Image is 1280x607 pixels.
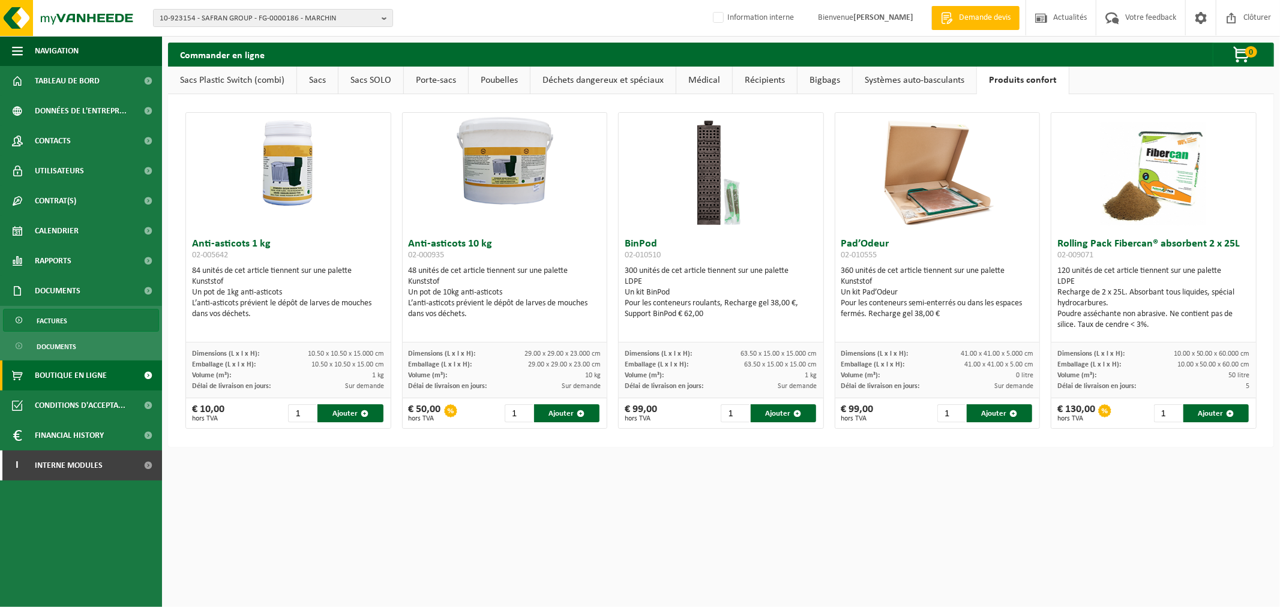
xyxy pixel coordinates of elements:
[994,383,1033,390] span: Sur demande
[625,287,817,298] div: Un kit BinPod
[841,277,1034,287] div: Kunststof
[841,287,1034,298] div: Un kit Pad’Odeur
[956,12,1014,24] span: Demande devis
[625,277,817,287] div: LDPE
[1057,277,1250,287] div: LDPE
[1057,350,1125,357] span: Dimensions (L x l x H):
[841,266,1034,320] div: 360 unités de cet article tiennent sur une palette
[409,383,487,390] span: Délai de livraison en jours:
[1057,372,1096,379] span: Volume (m³):
[3,309,159,332] a: Factures
[409,415,441,422] span: hors TVA
[409,372,448,379] span: Volume (m³):
[711,9,794,27] label: Information interne
[1057,266,1250,330] div: 120 unités de cet article tiennent sur une palette
[853,67,976,94] a: Systèmes auto-basculants
[192,287,385,298] div: Un pot de 1kg anti-asticots
[562,383,601,390] span: Sur demande
[625,298,817,320] div: Pour les conteneurs roulants, Recharge gel 38,00 €, Support BinPod € 62,00
[937,404,966,422] input: 1
[625,404,657,422] div: € 99,00
[1183,404,1249,422] button: Ajouter
[288,404,316,422] input: 1
[505,404,533,422] input: 1
[35,360,107,390] span: Boutique en ligne
[192,350,259,357] span: Dimensions (L x l x H):
[1174,350,1250,357] span: 10.00 x 50.00 x 60.000 cm
[625,251,661,260] span: 02-010510
[805,372,817,379] span: 1 kg
[741,350,817,357] span: 63.50 x 15.00 x 15.000 cm
[35,450,103,480] span: Interne modules
[409,404,441,422] div: € 50,00
[841,361,905,368] span: Emballage (L x l x H):
[192,404,224,422] div: € 10,00
[676,67,732,94] a: Médical
[409,361,472,368] span: Emballage (L x l x H):
[409,266,601,320] div: 48 unités de cet article tiennent sur une palette
[625,239,817,263] h3: BinPod
[186,113,391,215] img: 02-005642
[409,298,601,320] div: L’anti-asticots prévient le dépôt de larves de mouches dans vos déchets.
[192,298,385,320] div: L’anti-asticots prévient le dépôt de larves de mouches dans vos déchets.
[1057,415,1095,422] span: hors TVA
[308,350,385,357] span: 10.50 x 10.50 x 15.000 cm
[841,372,880,379] span: Volume (m³):
[1094,113,1214,233] img: 02-009071
[1057,239,1250,263] h3: Rolling Pack Fibercan® absorbent 2 x 25L
[625,266,817,320] div: 300 unités de cet article tiennent sur une palette
[853,13,913,22] strong: [PERSON_NAME]
[721,404,749,422] input: 1
[841,298,1034,320] div: Pour les conteneurs semi-enterrés ou dans les espaces fermés. Recharge gel 38,00 €
[961,350,1033,357] span: 41.00 x 41.00 x 5.000 cm
[35,96,127,126] span: Données de l'entrepr...
[625,361,688,368] span: Emballage (L x l x H):
[534,404,599,422] button: Ajouter
[35,246,71,276] span: Rapports
[778,383,817,390] span: Sur demande
[1245,46,1257,58] span: 0
[524,350,601,357] span: 29.00 x 29.00 x 23.000 cm
[877,113,997,233] img: 02-010555
[297,67,338,94] a: Sacs
[967,404,1032,422] button: Ajouter
[1229,372,1250,379] span: 50 litre
[1057,404,1095,422] div: € 130,00
[409,251,445,260] span: 02-000935
[841,415,874,422] span: hors TVA
[35,186,76,216] span: Contrat(s)
[841,404,874,422] div: € 99,00
[625,350,692,357] span: Dimensions (L x l x H):
[346,383,385,390] span: Sur demande
[1057,287,1250,309] div: Recharge de 2 x 25L. Absorbant tous liquides, spécial hydrocarbures.
[37,309,67,332] span: Factures
[1057,383,1136,390] span: Délai de livraison en jours:
[528,361,601,368] span: 29.00 x 29.00 x 23.00 cm
[403,113,607,215] img: 02-000935
[625,372,664,379] span: Volume (m³):
[841,251,877,260] span: 02-010555
[153,9,393,27] button: 10-923154 - SAFRAN GROUP - FG-0000186 - MARCHIN
[745,361,817,368] span: 63.50 x 15.00 x 15.00 cm
[1154,404,1182,422] input: 1
[404,67,468,94] a: Porte-sacs
[192,239,385,263] h3: Anti-asticots 1 kg
[35,66,100,96] span: Tableau de bord
[192,361,256,368] span: Emballage (L x l x H):
[192,251,228,260] span: 02-005642
[625,415,657,422] span: hors TVA
[733,67,797,94] a: Récipients
[160,10,377,28] span: 10-923154 - SAFRAN GROUP - FG-0000186 - MARCHIN
[192,383,271,390] span: Délai de livraison en jours:
[1057,251,1093,260] span: 02-009071
[931,6,1020,30] a: Demande devis
[192,266,385,320] div: 84 unités de cet article tiennent sur une palette
[469,67,530,94] a: Poubelles
[35,36,79,66] span: Navigation
[35,390,125,420] span: Conditions d'accepta...
[1213,43,1273,67] button: 0
[409,287,601,298] div: Un pot de 10kg anti-asticots
[841,239,1034,263] h3: Pad’Odeur
[317,404,383,422] button: Ajouter
[841,383,920,390] span: Délai de livraison en jours:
